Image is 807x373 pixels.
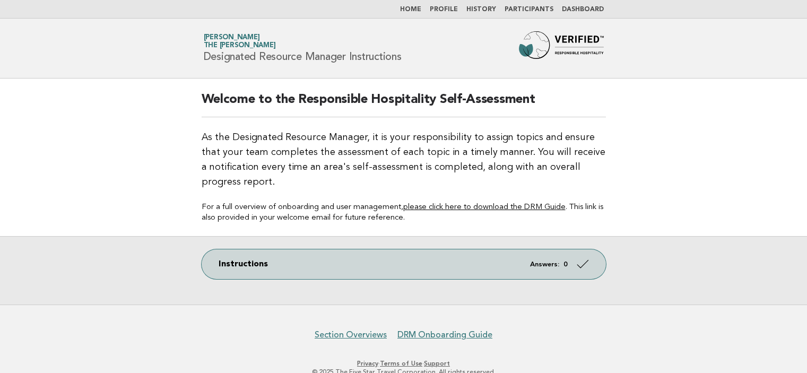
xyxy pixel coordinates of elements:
[202,91,606,117] h2: Welcome to the Responsible Hospitality Self-Assessment
[204,42,276,49] span: The [PERSON_NAME]
[397,329,492,340] a: DRM Onboarding Guide
[519,31,604,65] img: Forbes Travel Guide
[357,360,378,367] a: Privacy
[202,130,606,189] p: As the Designated Resource Manager, it is your responsibility to assign topics and ensure that yo...
[204,34,402,62] h1: Designated Resource Manager Instructions
[202,249,606,279] a: Instructions Answers: 0
[466,6,496,13] a: History
[562,6,604,13] a: Dashboard
[400,6,421,13] a: Home
[315,329,387,340] a: Section Overviews
[204,34,276,49] a: [PERSON_NAME]The [PERSON_NAME]
[79,359,728,368] p: · ·
[202,202,606,223] p: For a full overview of onboarding and user management, . This link is also provided in your welco...
[563,261,568,268] strong: 0
[403,203,566,211] a: please click here to download the DRM Guide
[424,360,450,367] a: Support
[505,6,553,13] a: Participants
[430,6,458,13] a: Profile
[380,360,422,367] a: Terms of Use
[530,261,559,268] em: Answers:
